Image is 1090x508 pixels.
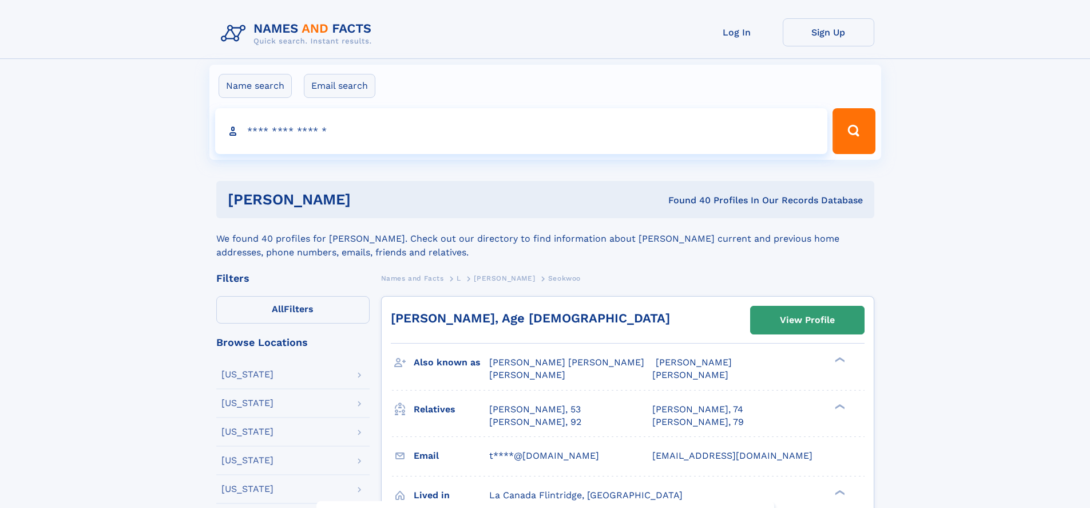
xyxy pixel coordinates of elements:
h3: Also known as [414,353,489,372]
h3: Relatives [414,400,489,419]
a: [PERSON_NAME], Age [DEMOGRAPHIC_DATA] [391,311,670,325]
h3: Lived in [414,486,489,505]
h1: [PERSON_NAME] [228,192,510,207]
div: [US_STATE] [221,427,274,436]
span: [PERSON_NAME] [474,274,535,282]
div: [US_STATE] [221,370,274,379]
div: ❯ [832,489,846,496]
input: search input [215,108,828,154]
a: View Profile [751,306,864,334]
div: Browse Locations [216,337,370,348]
div: Filters [216,273,370,283]
a: [PERSON_NAME], 74 [652,403,743,416]
div: Found 40 Profiles In Our Records Database [509,194,863,207]
button: Search Button [833,108,875,154]
a: Log In [691,18,783,46]
span: [PERSON_NAME] [652,369,728,380]
img: Logo Names and Facts [216,18,381,49]
span: [EMAIL_ADDRESS][DOMAIN_NAME] [652,450,812,461]
span: Seokwoo [548,274,581,282]
span: [PERSON_NAME] [489,369,565,380]
div: [US_STATE] [221,399,274,408]
label: Name search [219,74,292,98]
div: [US_STATE] [221,485,274,494]
div: ❯ [832,403,846,410]
span: La Canada Flintridge, [GEOGRAPHIC_DATA] [489,490,683,501]
a: [PERSON_NAME], 79 [652,416,744,428]
label: Filters [216,296,370,324]
span: L [457,274,461,282]
div: ❯ [832,356,846,364]
a: L [457,271,461,285]
span: [PERSON_NAME] [PERSON_NAME] [489,357,644,368]
div: [US_STATE] [221,456,274,465]
a: [PERSON_NAME], 53 [489,403,581,416]
a: Sign Up [783,18,874,46]
span: [PERSON_NAME] [656,357,732,368]
label: Email search [304,74,375,98]
div: We found 40 profiles for [PERSON_NAME]. Check out our directory to find information about [PERSON... [216,218,874,259]
a: [PERSON_NAME] [474,271,535,285]
div: View Profile [780,307,835,333]
span: All [272,304,284,314]
a: Names and Facts [381,271,444,285]
a: [PERSON_NAME], 92 [489,416,581,428]
h3: Email [414,446,489,466]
